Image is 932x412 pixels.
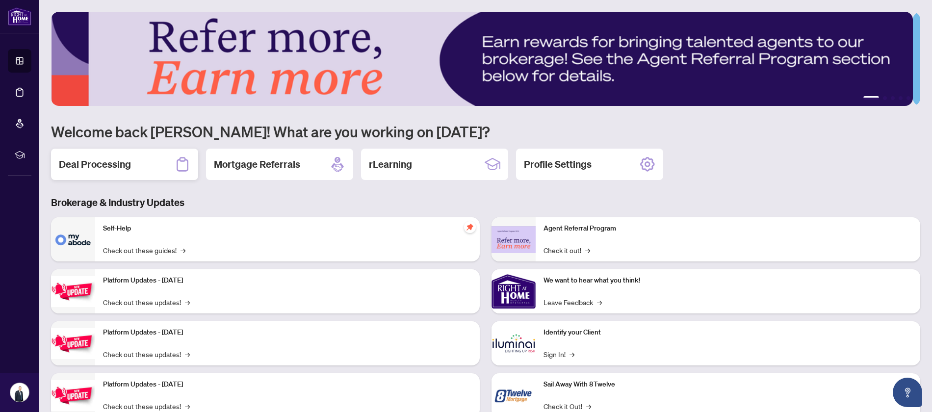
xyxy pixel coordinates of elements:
a: Check it out!→ [544,245,590,256]
img: Profile Icon [10,383,29,402]
button: 1 [863,96,879,100]
button: Open asap [893,378,922,407]
a: Check it Out!→ [544,401,591,412]
span: pushpin [464,221,476,233]
button: 2 [883,96,887,100]
p: Platform Updates - [DATE] [103,327,472,338]
p: Agent Referral Program [544,223,912,234]
a: Check out these updates!→ [103,349,190,360]
span: → [570,349,574,360]
span: → [185,349,190,360]
img: Platform Updates - June 23, 2025 [51,380,95,411]
img: logo [8,7,31,26]
a: Check out these guides!→ [103,245,185,256]
h2: Deal Processing [59,157,131,171]
img: Platform Updates - July 8, 2025 [51,328,95,359]
img: We want to hear what you think! [492,269,536,313]
h2: Mortgage Referrals [214,157,300,171]
button: 5 [906,96,910,100]
a: Leave Feedback→ [544,297,602,308]
p: Platform Updates - [DATE] [103,379,472,390]
a: Check out these updates!→ [103,401,190,412]
span: → [185,297,190,308]
p: Sail Away With 8Twelve [544,379,912,390]
button: 4 [899,96,903,100]
img: Slide 0 [51,12,913,106]
span: → [585,245,590,256]
img: Agent Referral Program [492,226,536,253]
button: 3 [891,96,895,100]
p: Platform Updates - [DATE] [103,275,472,286]
a: Sign In!→ [544,349,574,360]
img: Self-Help [51,217,95,261]
h3: Brokerage & Industry Updates [51,196,920,209]
img: Identify your Client [492,321,536,365]
h2: Profile Settings [524,157,592,171]
h1: Welcome back [PERSON_NAME]! What are you working on [DATE]? [51,122,920,141]
span: → [597,297,602,308]
a: Check out these updates!→ [103,297,190,308]
p: Self-Help [103,223,472,234]
span: → [181,245,185,256]
h2: rLearning [369,157,412,171]
p: We want to hear what you think! [544,275,912,286]
img: Platform Updates - July 21, 2025 [51,276,95,307]
span: → [586,401,591,412]
p: Identify your Client [544,327,912,338]
span: → [185,401,190,412]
